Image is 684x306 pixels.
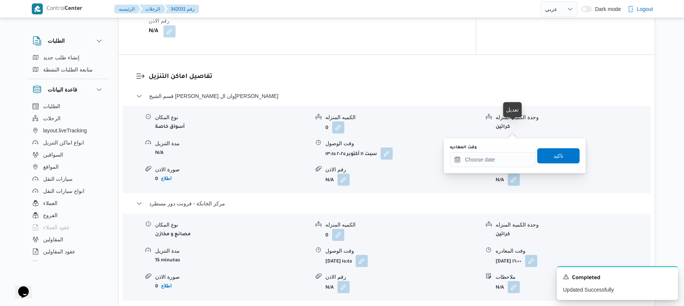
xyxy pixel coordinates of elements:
b: N/A [496,178,504,183]
div: صورة الاذن [155,273,309,281]
b: سبت ١١ أكتوبر ٢٠٢٥ ١٣:١٥ [325,152,377,157]
button: المقاولين [30,233,107,245]
span: اجهزة التليفون [43,259,75,268]
div: مدة التنزيل [155,247,309,255]
button: اجهزة التليفون [30,258,107,270]
div: رقم الاذن [325,166,480,174]
div: وحدة الكمية المنزله [496,221,650,229]
span: الطلبات [43,102,60,111]
span: إنشاء طلب جديد [43,53,79,62]
button: انواع اماكن التنزيل [30,137,107,149]
button: الطلبات [33,36,104,45]
h3: قاعدة البيانات [48,85,77,94]
div: رقم الاذن [325,273,480,281]
b: مصانع و مخازن [155,232,191,237]
h3: تفاصيل اماكن التنزيل [149,72,637,82]
span: السواقين [43,150,63,159]
div: الكميه المنزله [325,221,480,229]
div: مدة التنزيل [155,140,309,148]
span: الرحلات [43,114,61,123]
b: 0 [325,233,328,238]
b: 0 [155,177,158,182]
div: وقت الوصول [325,247,480,255]
button: قسم الشيخ [PERSON_NAME] وان ال[PERSON_NAME] [136,92,637,101]
div: وحدة الكمية المنزله [496,113,650,121]
b: 0 [325,126,328,131]
button: قاعدة البيانات [33,85,104,94]
span: قسم الشيخ [PERSON_NAME] وان ال[PERSON_NAME] [149,92,278,101]
span: انواع سيارات النقل [43,186,84,196]
span: layout.liveTracking [43,126,87,135]
span: تاكيد [553,151,563,160]
button: 342031 رقم [165,5,199,14]
span: عقود المقاولين [43,247,75,256]
p: Updated Successfully [563,286,672,294]
button: Logout [625,2,656,17]
button: إنشاء طلب جديد [30,51,107,64]
button: تاكيد [537,148,580,163]
div: Notification [563,273,672,283]
div: الكميه المنزله [325,113,480,121]
button: مركز الخانكة - فرونت دور مسطرد [136,199,637,208]
button: اطلاع [158,281,174,290]
button: الفروع [30,209,107,221]
span: Dark mode [592,6,621,12]
b: اطلاع [161,283,171,289]
span: عقود العملاء [43,223,70,232]
b: N/A [496,285,504,290]
b: [DATE] ١٦:٠٠ [496,259,521,264]
span: مركز الخانكة - فرونت دور مسطرد [149,199,225,208]
b: N/A [325,285,334,290]
div: ملاحظات [496,273,650,281]
span: Logout [637,5,653,14]
button: الرئيسيه [114,5,141,14]
b: [DATE] ١٥:٤٥ [325,259,352,264]
div: صورة الاذن [155,166,309,174]
button: انواع سيارات النقل [30,185,107,197]
b: Center [65,6,82,12]
b: كراتين [496,232,510,237]
button: السواقين [30,149,107,161]
b: 15 minutes [155,258,180,263]
iframe: chat widget [8,276,32,298]
span: المواقع [43,162,59,171]
div: نوع المكان [155,221,309,229]
input: Press the down key to open a popover containing a calendar. [450,152,536,167]
div: قاعدة البيانات [26,100,110,264]
b: N/A [325,178,334,183]
b: N/A [149,27,158,36]
button: سيارات النقل [30,173,107,185]
h3: الطلبات [48,36,65,45]
span: رقم الاذن [149,18,169,24]
button: عقود المقاولين [30,245,107,258]
span: متابعة الطلبات النشطة [43,65,93,74]
span: Completed [572,274,600,283]
span: العملاء [43,199,58,208]
div: مركز الخانكة - فرونت دور مسطرد [123,213,651,301]
button: اطلاع [158,174,174,183]
button: عقود العملاء [30,221,107,233]
b: N/A [155,151,163,156]
button: المواقع [30,161,107,173]
button: العملاء [30,197,107,209]
img: X8yXhbKr1z7QwAAAABJRU5ErkJggg== [32,3,43,14]
button: الطلبات [30,100,107,112]
span: انواع اماكن التنزيل [43,138,84,147]
b: أسواق خاصة [155,124,185,130]
span: سيارات النقل [43,174,73,183]
label: وقت المغادره [450,144,477,151]
div: تعديل [506,105,519,114]
div: قسم الشيخ [PERSON_NAME] وان ال[PERSON_NAME] [123,106,651,193]
div: الطلبات [26,51,110,79]
div: وقت المغادره [496,247,650,255]
button: متابعة الطلبات النشطة [30,64,107,76]
span: الفروع [43,211,58,220]
b: 0 [155,284,158,289]
b: اطلاع [161,176,171,181]
button: الرحلات [30,112,107,124]
div: وقت الوصول [325,140,480,148]
button: الرحلات [139,5,166,14]
div: نوع المكان [155,113,309,121]
button: layout.liveTracking [30,124,107,137]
